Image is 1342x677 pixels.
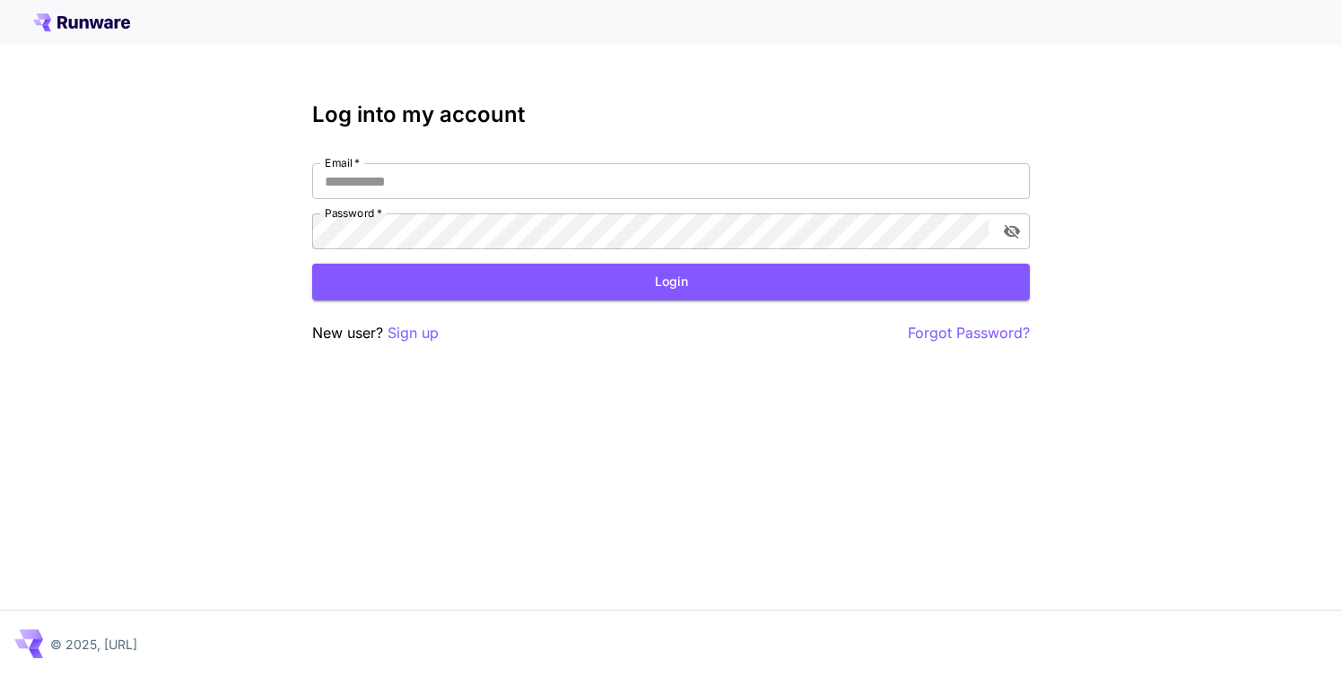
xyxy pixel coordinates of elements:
[312,264,1030,300] button: Login
[388,322,439,344] button: Sign up
[312,102,1030,127] h3: Log into my account
[325,155,360,170] label: Email
[996,215,1028,247] button: toggle password visibility
[325,205,382,221] label: Password
[908,322,1030,344] button: Forgot Password?
[312,322,439,344] p: New user?
[50,635,137,654] p: © 2025, [URL]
